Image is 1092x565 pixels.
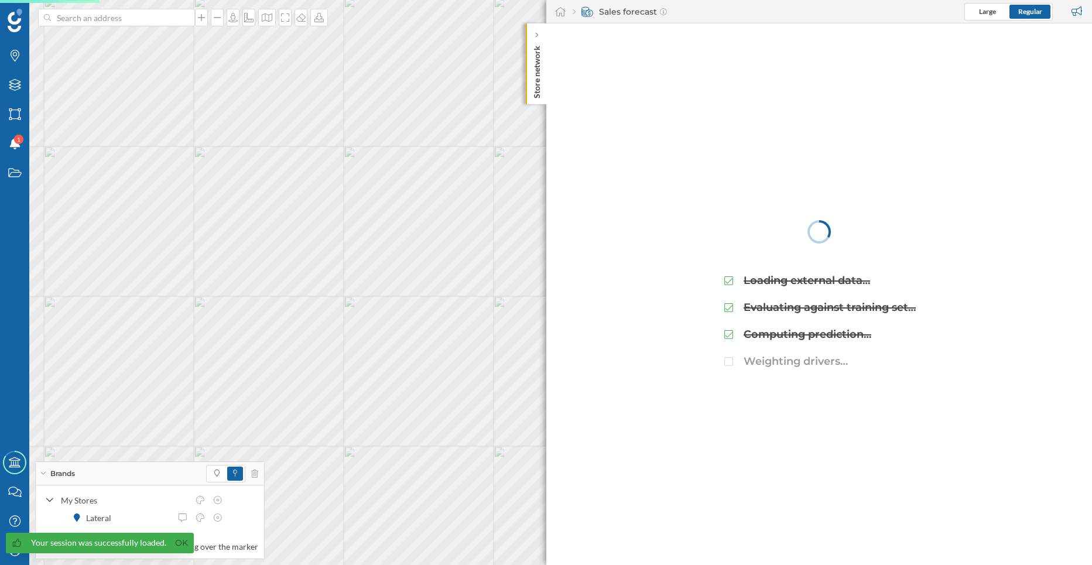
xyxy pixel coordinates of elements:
div: Weighting drivers… [744,354,848,369]
div: Your session was successfully loaded. [31,537,166,549]
img: sales-forecast.svg [581,6,593,18]
span: Large [979,7,996,16]
span: Regular [1018,7,1042,16]
a: Ok [172,536,191,550]
div: Computing prediction… [744,327,871,342]
img: Geoblink Logo [8,9,22,32]
div: My Stores [61,494,189,506]
div: Lateral [86,512,117,524]
div: Sales forecast [573,6,667,18]
span: Brands [50,468,75,479]
span: 1 [17,133,20,145]
div: Evaluating against training set… [744,300,916,315]
p: Store network [530,41,542,98]
div: Loading external data… [744,273,870,288]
